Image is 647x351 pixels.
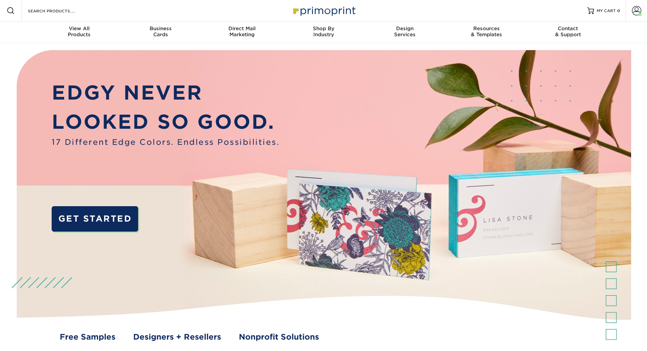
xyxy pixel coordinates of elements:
[120,25,201,32] span: Business
[120,21,201,43] a: BusinessCards
[52,107,279,136] p: LOOKED SO GOOD.
[120,25,201,38] div: Cards
[52,136,279,148] span: 17 Different Edge Colors. Endless Possibilities.
[52,78,279,107] p: EDGY NEVER
[527,21,609,43] a: Contact& Support
[60,331,115,343] a: Free Samples
[364,21,446,43] a: DesignServices
[290,3,357,18] img: Primoprint
[527,25,609,38] div: & Support
[201,25,283,32] span: Direct Mail
[617,8,620,13] span: 0
[446,21,527,43] a: Resources& Templates
[597,8,616,14] span: MY CART
[39,25,120,32] span: View All
[283,25,364,38] div: Industry
[283,25,364,32] span: Shop By
[283,21,364,43] a: Shop ByIndustry
[39,25,120,38] div: Products
[133,331,221,343] a: Designers + Resellers
[39,21,120,43] a: View AllProducts
[364,25,446,38] div: Services
[52,206,138,232] a: GET STARTED
[201,21,283,43] a: Direct MailMarketing
[446,25,527,32] span: Resources
[446,25,527,38] div: & Templates
[527,25,609,32] span: Contact
[364,25,446,32] span: Design
[239,331,319,343] a: Nonprofit Solutions
[27,7,93,15] input: SEARCH PRODUCTS.....
[201,25,283,38] div: Marketing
